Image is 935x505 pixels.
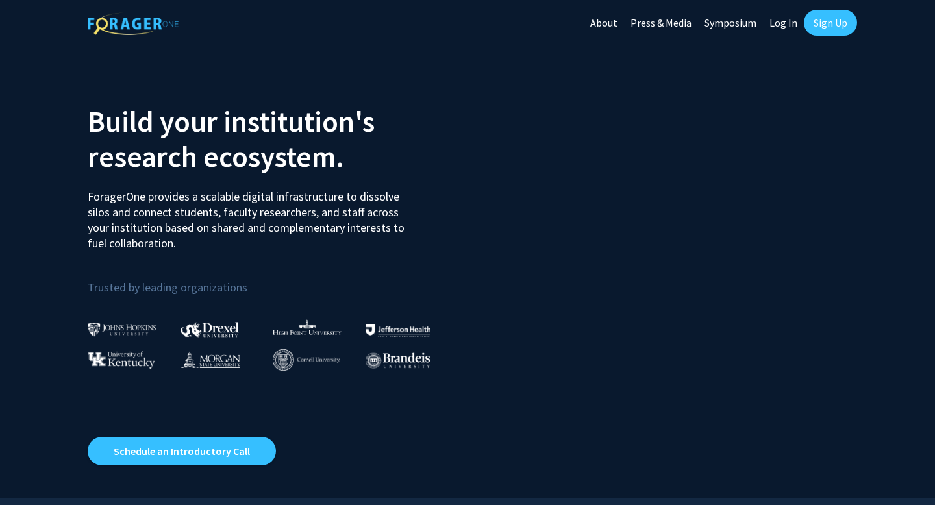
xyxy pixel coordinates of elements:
[181,322,239,337] img: Drexel University
[366,324,430,336] img: Thomas Jefferson University
[88,323,156,336] img: Johns Hopkins University
[88,262,458,297] p: Trusted by leading organizations
[366,352,430,369] img: Brandeis University
[181,351,240,368] img: Morgan State University
[88,179,414,251] p: ForagerOne provides a scalable digital infrastructure to dissolve silos and connect students, fac...
[804,10,857,36] a: Sign Up
[273,319,342,335] img: High Point University
[273,349,340,371] img: Cornell University
[88,12,179,35] img: ForagerOne Logo
[88,351,155,369] img: University of Kentucky
[88,437,276,465] a: Opens in a new tab
[88,104,458,174] h2: Build your institution's research ecosystem.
